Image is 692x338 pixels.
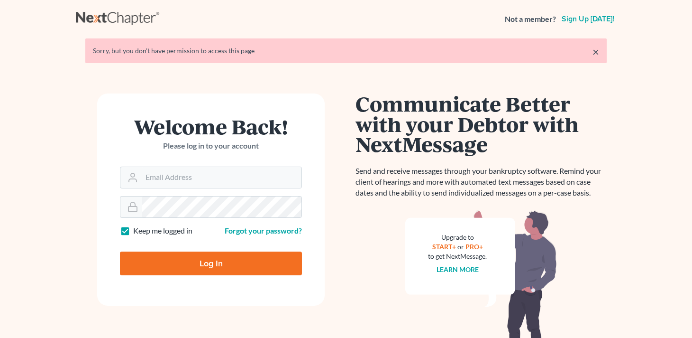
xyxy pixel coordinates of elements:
h1: Communicate Better with your Debtor with NextMessage [355,94,607,154]
div: Upgrade to [428,233,487,242]
div: Sorry, but you don't have permission to access this page [93,46,599,56]
a: START+ [432,243,456,251]
a: PRO+ [465,243,483,251]
p: Send and receive messages through your bankruptcy software. Remind your client of hearings and mo... [355,166,607,198]
h1: Welcome Back! [120,116,302,137]
a: Sign up [DATE]! [560,15,616,23]
a: Learn more [437,265,479,273]
div: to get NextMessage. [428,252,487,261]
input: Log In [120,252,302,275]
a: × [592,46,599,57]
a: Forgot your password? [225,226,302,235]
label: Keep me logged in [133,225,192,236]
input: Email Address [142,167,301,188]
span: or [457,243,464,251]
p: Please log in to your account [120,141,302,151]
strong: Not a member? [505,14,556,25]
